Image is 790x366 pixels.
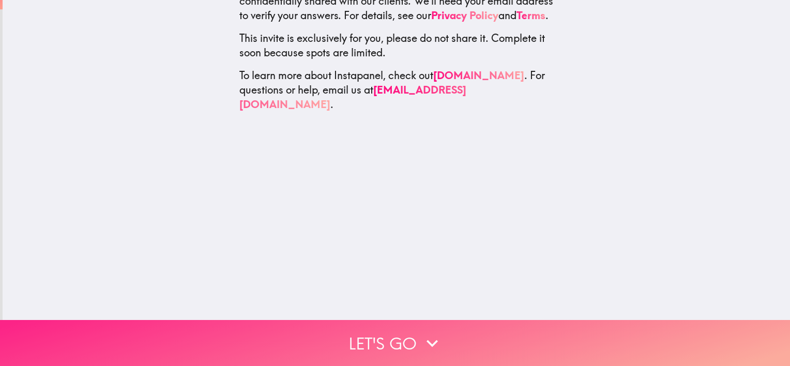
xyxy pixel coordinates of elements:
[431,9,498,22] a: Privacy Policy
[516,9,545,22] a: Terms
[239,83,466,111] a: [EMAIL_ADDRESS][DOMAIN_NAME]
[239,68,554,112] p: To learn more about Instapanel, check out . For questions or help, email us at .
[239,31,554,60] p: This invite is exclusively for you, please do not share it. Complete it soon because spots are li...
[433,69,524,82] a: [DOMAIN_NAME]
